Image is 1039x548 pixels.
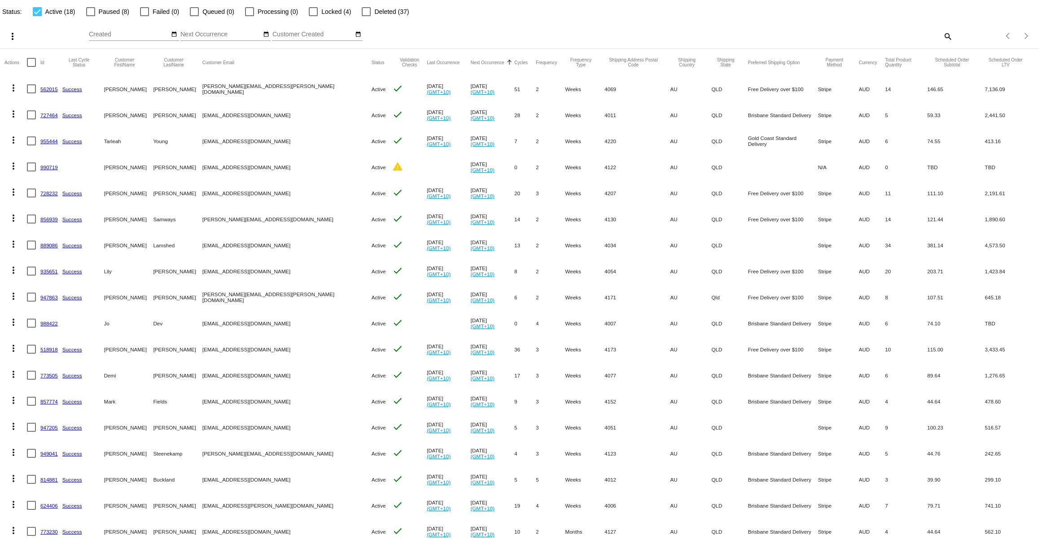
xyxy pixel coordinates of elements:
mat-cell: Free Delivery over $100 [748,258,818,284]
mat-cell: [EMAIL_ADDRESS][DOMAIN_NAME] [202,388,372,414]
a: Success [62,190,82,196]
mat-cell: [DATE] [470,258,514,284]
mat-cell: 203.71 [927,258,985,284]
mat-cell: 0 [514,310,536,336]
button: Change sorting for LastProcessingCycleId [62,57,96,67]
mat-cell: [DATE] [470,232,514,258]
a: (GMT+10) [427,219,451,225]
a: (GMT+10) [427,375,451,381]
a: 889086 [40,242,58,248]
mat-cell: Free Delivery over $100 [748,336,818,362]
mat-cell: [PERSON_NAME] [153,154,202,180]
mat-cell: 3 [536,336,565,362]
mat-cell: AU [670,206,711,232]
mat-cell: 74.55 [927,128,985,154]
mat-cell: Demi [104,362,153,388]
mat-cell: Weeks [565,362,605,388]
mat-icon: more_vert [8,213,19,224]
mat-cell: [DATE] [427,128,471,154]
mat-cell: 478.60 [985,388,1035,414]
mat-cell: 4 [885,388,927,414]
mat-cell: 115.00 [927,336,985,362]
mat-cell: AU [670,362,711,388]
mat-cell: [DATE] [427,362,471,388]
mat-cell: Brisbane Standard Delivery [748,102,818,128]
mat-cell: Free Delivery over $100 [748,180,818,206]
mat-cell: [PERSON_NAME] [153,76,202,102]
mat-cell: Jo [104,310,153,336]
a: Success [62,242,82,248]
mat-cell: Free Delivery over $100 [748,206,818,232]
button: Change sorting for CurrencyIso [859,60,877,65]
mat-cell: 2 [536,232,565,258]
mat-cell: 36 [514,336,536,362]
mat-cell: 2,441.50 [985,102,1035,128]
mat-cell: [EMAIL_ADDRESS][DOMAIN_NAME] [202,180,372,206]
mat-cell: AUD [859,388,886,414]
a: (GMT+10) [470,219,494,225]
mat-icon: more_vert [8,369,19,380]
mat-cell: QLD [711,258,748,284]
mat-cell: [DATE] [470,128,514,154]
a: (GMT+10) [427,245,451,251]
mat-cell: 4122 [605,154,670,180]
mat-cell: 14 [885,206,927,232]
mat-cell: 74.10 [927,310,985,336]
a: (GMT+10) [470,167,494,173]
mat-cell: [PERSON_NAME] [104,180,153,206]
button: Change sorting for CustomerEmail [202,60,234,65]
mat-cell: 4054 [605,258,670,284]
mat-cell: Brisbane Standard Delivery [748,388,818,414]
a: (GMT+10) [427,271,451,277]
mat-cell: 20 [514,180,536,206]
mat-cell: Stripe [818,284,859,310]
mat-cell: Stripe [818,362,859,388]
mat-cell: [PERSON_NAME][EMAIL_ADDRESS][DOMAIN_NAME] [202,206,372,232]
a: (GMT+10) [470,89,494,95]
mat-cell: 20 [885,258,927,284]
button: Change sorting for ShippingState [711,57,740,67]
mat-cell: [PERSON_NAME] [104,336,153,362]
mat-cell: 2 [536,284,565,310]
mat-cell: TBD [985,310,1035,336]
mat-cell: QLD [711,388,748,414]
mat-cell: 146.65 [927,76,985,102]
button: Change sorting for Frequency [536,60,557,65]
mat-cell: 4 [536,310,565,336]
mat-cell: 413.16 [985,128,1035,154]
mat-cell: 2 [536,128,565,154]
mat-cell: [EMAIL_ADDRESS][DOMAIN_NAME] [202,102,372,128]
mat-icon: date_range [355,31,361,38]
mat-cell: Weeks [565,206,605,232]
a: 727464 [40,112,58,118]
mat-cell: 1,890.60 [985,206,1035,232]
input: Created [89,31,170,38]
mat-cell: AUD [859,258,886,284]
mat-cell: AU [670,258,711,284]
mat-cell: Weeks [565,102,605,128]
mat-cell: Weeks [565,258,605,284]
mat-icon: more_vert [8,265,19,276]
a: (GMT+10) [470,193,494,199]
mat-cell: 4130 [605,206,670,232]
mat-cell: 3 [536,180,565,206]
mat-cell: 0 [885,154,927,180]
mat-cell: [EMAIL_ADDRESS][DOMAIN_NAME] [202,336,372,362]
mat-cell: 4173 [605,336,670,362]
mat-cell: [PERSON_NAME] [104,102,153,128]
mat-cell: 89.64 [927,362,985,388]
mat-cell: [DATE] [427,206,471,232]
mat-icon: more_vert [8,161,19,171]
mat-cell: Free Delivery over $100 [748,284,818,310]
mat-cell: Stripe [818,336,859,362]
mat-cell: Stripe [818,128,859,154]
mat-cell: AU [670,128,711,154]
input: Next Occurrence [180,31,261,38]
mat-cell: Mark [104,388,153,414]
mat-icon: more_vert [8,83,19,93]
a: Success [62,112,82,118]
mat-cell: Weeks [565,310,605,336]
mat-cell: 3 [536,362,565,388]
mat-cell: [DATE] [427,232,471,258]
button: Change sorting for Status [372,60,384,65]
